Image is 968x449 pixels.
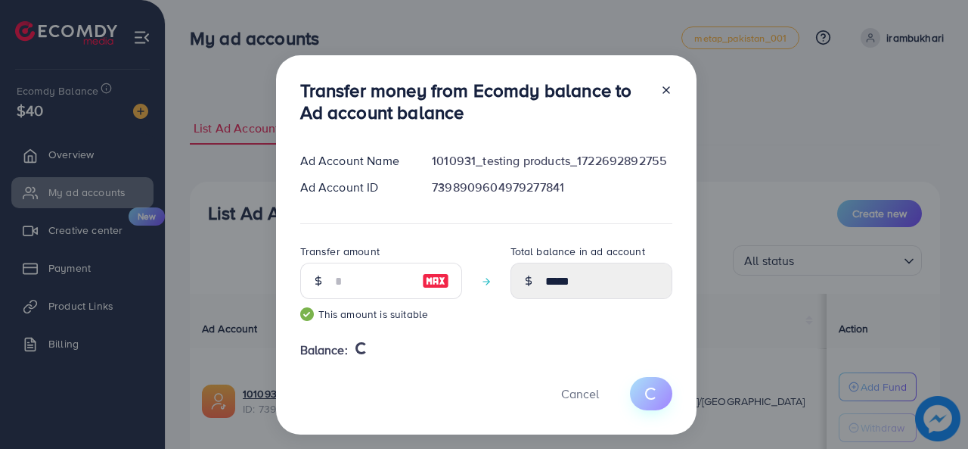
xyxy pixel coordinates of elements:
label: Transfer amount [300,244,380,259]
span: Cancel [561,385,599,402]
img: image [422,272,449,290]
h3: Transfer money from Ecomdy balance to Ad account balance [300,80,648,123]
div: 7398909604979277841 [420,179,684,196]
span: Balance: [300,341,348,359]
button: Cancel [542,377,618,410]
small: This amount is suitable [300,307,462,322]
label: Total balance in ad account [510,244,645,259]
div: Ad Account Name [288,152,420,170]
div: 1010931_testing products_1722692892755 [420,152,684,170]
div: Ad Account ID [288,179,420,196]
img: guide [300,307,314,321]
